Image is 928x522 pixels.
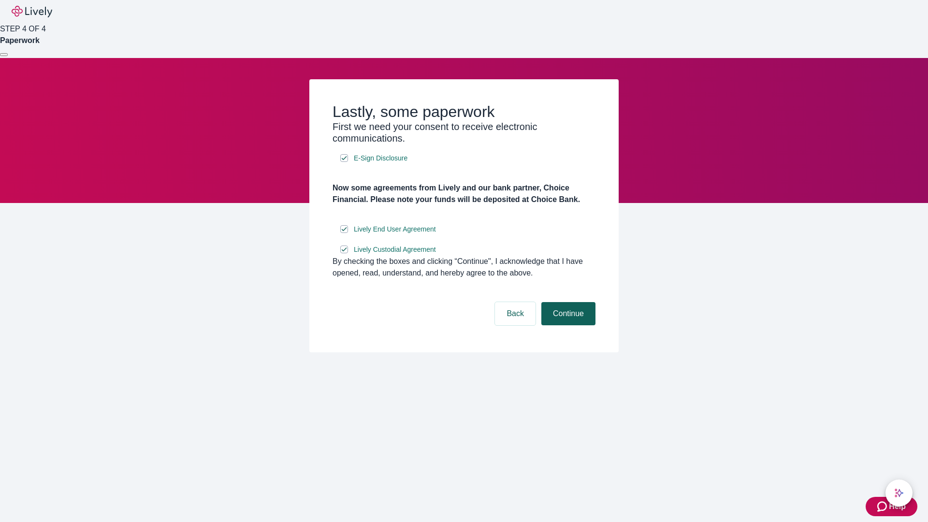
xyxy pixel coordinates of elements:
[885,479,913,507] button: chat
[354,224,436,234] span: Lively End User Agreement
[352,223,438,235] a: e-sign disclosure document
[12,6,52,17] img: Lively
[541,302,595,325] button: Continue
[333,102,595,121] h2: Lastly, some paperwork
[333,182,595,205] h4: Now some agreements from Lively and our bank partner, Choice Financial. Please note your funds wi...
[866,497,917,516] button: Zendesk support iconHelp
[354,245,436,255] span: Lively Custodial Agreement
[352,152,409,164] a: e-sign disclosure document
[333,256,595,279] div: By checking the boxes and clicking “Continue", I acknowledge that I have opened, read, understand...
[354,153,407,163] span: E-Sign Disclosure
[877,501,889,512] svg: Zendesk support icon
[333,121,595,144] h3: First we need your consent to receive electronic communications.
[495,302,536,325] button: Back
[889,501,906,512] span: Help
[894,488,904,498] svg: Lively AI Assistant
[352,244,438,256] a: e-sign disclosure document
